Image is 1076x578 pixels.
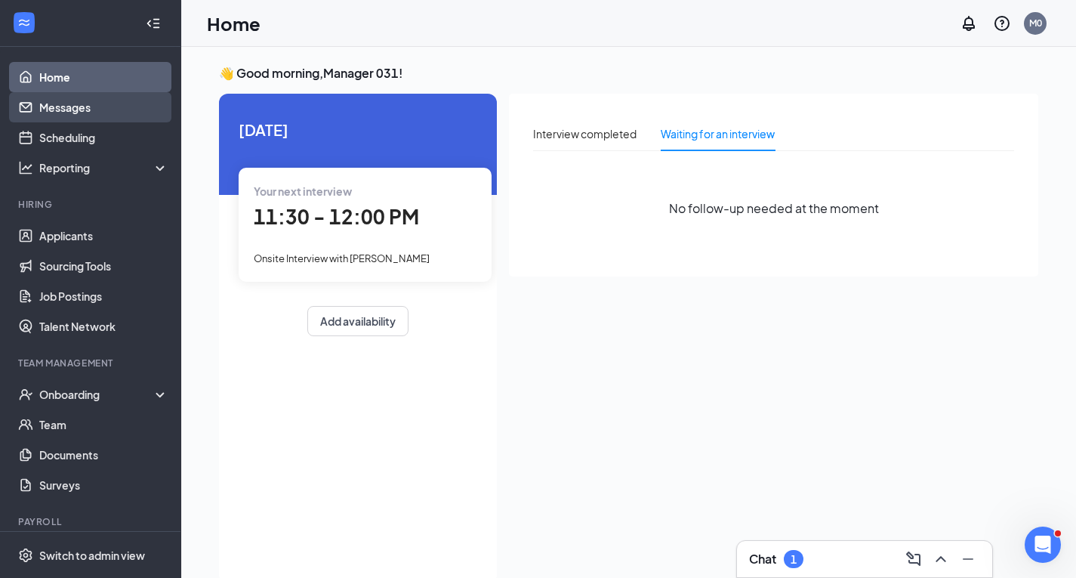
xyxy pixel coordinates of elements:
[39,548,145,563] div: Switch to admin view
[39,311,168,342] a: Talent Network
[39,410,168,440] a: Team
[239,118,477,141] span: [DATE]
[18,198,165,211] div: Hiring
[18,515,165,528] div: Payroll
[17,15,32,30] svg: WorkstreamLogo
[905,550,923,568] svg: ComposeMessage
[39,160,169,175] div: Reporting
[39,387,156,402] div: Onboarding
[902,547,926,571] button: ComposeMessage
[533,125,637,142] div: Interview completed
[749,551,776,567] h3: Chat
[207,11,261,36] h1: Home
[791,553,797,566] div: 1
[219,65,1038,82] h3: 👋 Good morning, Manager 031 !
[932,550,950,568] svg: ChevronUp
[929,547,953,571] button: ChevronUp
[39,62,168,92] a: Home
[39,440,168,470] a: Documents
[18,387,33,402] svg: UserCheck
[39,281,168,311] a: Job Postings
[18,548,33,563] svg: Settings
[254,184,352,198] span: Your next interview
[959,550,977,568] svg: Minimize
[18,160,33,175] svg: Analysis
[39,92,168,122] a: Messages
[307,306,409,336] button: Add availability
[661,125,775,142] div: Waiting for an interview
[146,16,161,31] svg: Collapse
[1025,527,1061,563] iframe: Intercom live chat
[669,199,879,218] span: No follow-up needed at the moment
[1029,17,1042,29] div: M0
[254,252,430,264] span: Onsite Interview with [PERSON_NAME]
[993,14,1011,32] svg: QuestionInfo
[39,470,168,500] a: Surveys
[254,204,419,229] span: 11:30 - 12:00 PM
[960,14,978,32] svg: Notifications
[39,221,168,251] a: Applicants
[18,357,165,369] div: Team Management
[956,547,980,571] button: Minimize
[39,122,168,153] a: Scheduling
[39,251,168,281] a: Sourcing Tools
